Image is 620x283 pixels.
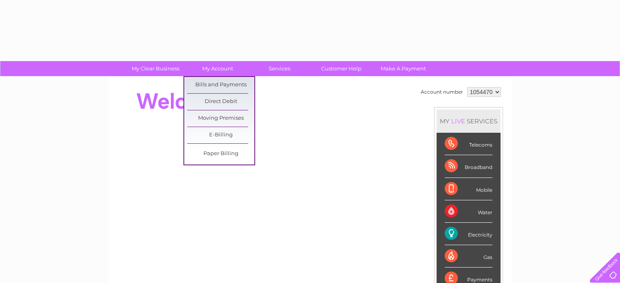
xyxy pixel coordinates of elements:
div: Broadband [445,155,492,178]
a: My Account [184,61,251,76]
div: Gas [445,245,492,268]
a: Make A Payment [370,61,437,76]
a: Bills and Payments [187,77,254,93]
a: Direct Debit [187,94,254,110]
div: LIVE [450,117,467,125]
div: Water [445,200,492,223]
a: Customer Help [308,61,375,76]
td: Account number [419,85,465,99]
a: Services [246,61,313,76]
a: Moving Premises [187,110,254,127]
div: Telecoms [445,133,492,155]
a: E-Billing [187,127,254,143]
a: My Clear Business [122,61,189,76]
div: Electricity [445,223,492,245]
a: Paper Billing [187,146,254,162]
div: MY SERVICES [437,110,501,133]
div: Mobile [445,178,492,200]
